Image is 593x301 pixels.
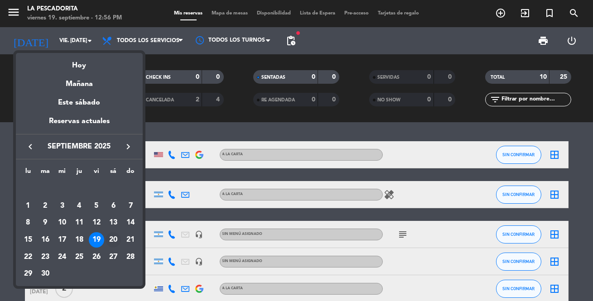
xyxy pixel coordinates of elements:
div: Este sábado [16,90,143,115]
span: septiembre 2025 [39,141,120,153]
td: SEP. [19,180,139,197]
th: lunes [19,166,37,180]
td: 10 de septiembre de 2025 [53,215,71,232]
td: 24 de septiembre de 2025 [53,248,71,266]
div: 29 [20,267,36,282]
div: 9 [38,215,53,230]
td: 16 de septiembre de 2025 [37,231,54,248]
th: martes [37,166,54,180]
div: 11 [72,215,87,230]
td: 7 de septiembre de 2025 [122,197,139,215]
div: 2 [38,198,53,214]
th: miércoles [53,166,71,180]
td: 27 de septiembre de 2025 [105,248,122,266]
div: 30 [38,267,53,282]
div: 24 [54,249,70,265]
div: 28 [123,249,138,265]
td: 29 de septiembre de 2025 [19,266,37,283]
button: keyboard_arrow_left [22,141,39,153]
div: 27 [106,249,121,265]
div: Mañana [16,72,143,90]
td: 8 de septiembre de 2025 [19,215,37,232]
th: sábado [105,166,122,180]
td: 3 de septiembre de 2025 [53,197,71,215]
td: 28 de septiembre de 2025 [122,248,139,266]
td: 1 de septiembre de 2025 [19,197,37,215]
td: 25 de septiembre de 2025 [71,248,88,266]
i: keyboard_arrow_right [123,141,134,152]
td: 19 de septiembre de 2025 [88,231,105,248]
div: Hoy [16,53,143,72]
td: 5 de septiembre de 2025 [88,197,105,215]
i: keyboard_arrow_left [25,141,36,152]
td: 14 de septiembre de 2025 [122,215,139,232]
div: 1 [20,198,36,214]
td: 17 de septiembre de 2025 [53,231,71,248]
td: 15 de septiembre de 2025 [19,231,37,248]
td: 30 de septiembre de 2025 [37,266,54,283]
div: 26 [89,249,104,265]
td: 18 de septiembre de 2025 [71,231,88,248]
td: 21 de septiembre de 2025 [122,231,139,248]
th: domingo [122,166,139,180]
td: 26 de septiembre de 2025 [88,248,105,266]
td: 12 de septiembre de 2025 [88,215,105,232]
div: 22 [20,249,36,265]
div: 6 [106,198,121,214]
div: 4 [72,198,87,214]
div: 18 [72,232,87,248]
td: 22 de septiembre de 2025 [19,248,37,266]
div: 19 [89,232,104,248]
td: 13 de septiembre de 2025 [105,215,122,232]
div: 12 [89,215,104,230]
div: 7 [123,198,138,214]
div: 10 [54,215,70,230]
td: 6 de septiembre de 2025 [105,197,122,215]
th: viernes [88,166,105,180]
div: 20 [106,232,121,248]
div: 17 [54,232,70,248]
div: 3 [54,198,70,214]
div: Reservas actuales [16,115,143,134]
td: 20 de septiembre de 2025 [105,231,122,248]
div: 13 [106,215,121,230]
td: 23 de septiembre de 2025 [37,248,54,266]
div: 23 [38,249,53,265]
div: 8 [20,215,36,230]
div: 15 [20,232,36,248]
div: 5 [89,198,104,214]
td: 2 de septiembre de 2025 [37,197,54,215]
div: 14 [123,215,138,230]
td: 9 de septiembre de 2025 [37,215,54,232]
td: 4 de septiembre de 2025 [71,197,88,215]
th: jueves [71,166,88,180]
button: keyboard_arrow_right [120,141,136,153]
div: 21 [123,232,138,248]
div: 25 [72,249,87,265]
td: 11 de septiembre de 2025 [71,215,88,232]
div: 16 [38,232,53,248]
